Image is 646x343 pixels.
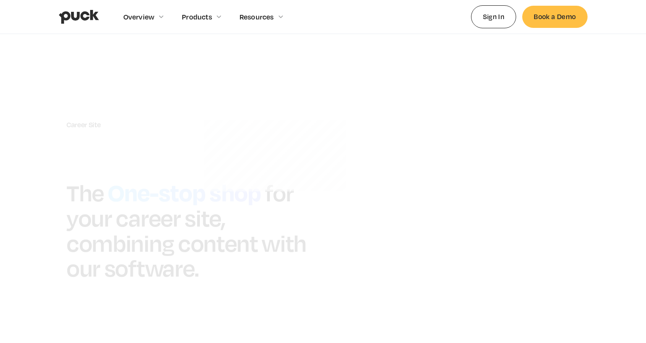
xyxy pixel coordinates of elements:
a: Sign In [471,5,516,28]
h1: for your career site, combining content with our software. [66,178,306,282]
div: Resources [240,13,274,21]
div: Overview [123,13,155,21]
h1: The [66,178,104,207]
a: Book a Demo [522,6,587,28]
h1: One-stop shop [104,175,265,208]
div: Career Site [66,120,308,129]
div: Products [182,13,212,21]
